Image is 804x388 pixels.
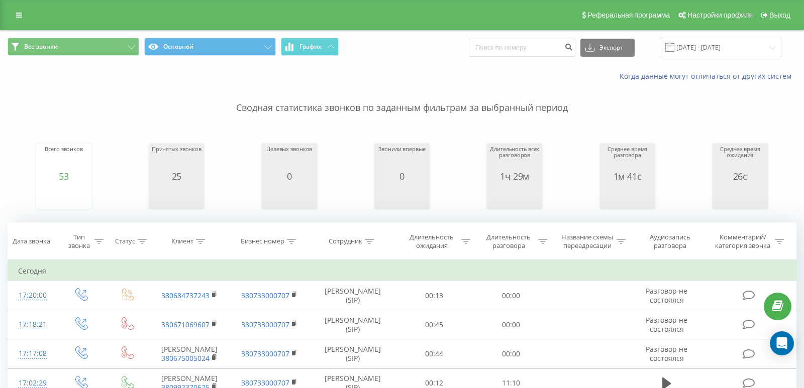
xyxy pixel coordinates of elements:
[115,237,135,246] div: Статус
[489,171,540,181] div: 1ч 29м
[378,146,425,171] div: Звонили впервые
[769,11,790,19] span: Выход
[161,291,210,300] a: 380684737243
[241,320,289,329] a: 380733000707
[8,261,796,281] td: Сегодня
[152,171,202,181] div: 25
[639,233,701,250] div: Аудиозапись разговора
[310,281,396,310] td: [PERSON_NAME] (SIP)
[18,344,47,363] div: 17:17:08
[473,310,550,339] td: 00:00
[687,11,753,19] span: Настройки профиля
[395,281,472,310] td: 00:13
[329,237,362,246] div: Сотрудник
[646,286,687,305] span: Разговор не состоялся
[171,237,193,246] div: Клиент
[378,171,425,181] div: 0
[715,146,765,171] div: Среднее время ожидания
[310,310,396,339] td: [PERSON_NAME] (SIP)
[18,315,47,334] div: 17:18:21
[149,339,229,368] td: [PERSON_NAME]
[241,378,289,387] a: 380733000707
[45,171,83,181] div: 53
[299,43,322,50] span: График
[602,146,653,171] div: Среднее время разговора
[770,331,794,355] div: Open Intercom Messenger
[489,146,540,171] div: Длительность всех разговоров
[646,344,687,363] span: Разговор не состоялся
[18,286,47,305] div: 17:20:00
[580,39,635,57] button: Экспорт
[395,310,472,339] td: 00:45
[281,38,339,56] button: График
[161,320,210,329] a: 380671069607
[310,339,396,368] td: [PERSON_NAME] (SIP)
[45,146,83,171] div: Всего звонков
[602,171,653,181] div: 1м 41с
[266,171,312,181] div: 0
[266,146,312,171] div: Целевых звонков
[144,38,276,56] button: Основной
[8,81,796,114] p: Сводная статистика звонков по заданным фильтрам за выбранный период
[715,171,765,181] div: 26с
[714,233,772,250] div: Комментарий/категория звонка
[24,43,58,51] span: Все звонки
[646,315,687,334] span: Разговор не состоялся
[620,71,796,81] a: Когда данные могут отличаться от других систем
[405,233,459,250] div: Длительность ожидания
[8,38,139,56] button: Все звонки
[469,39,575,57] input: Поиск по номеру
[161,353,210,363] a: 380675005024
[560,233,614,250] div: Название схемы переадресации
[152,146,202,171] div: Принятых звонков
[241,291,289,300] a: 380733000707
[66,233,92,250] div: Тип звонка
[482,233,536,250] div: Длительность разговора
[587,11,670,19] span: Реферальная программа
[473,339,550,368] td: 00:00
[13,237,50,246] div: Дата звонка
[241,237,284,246] div: Бизнес номер
[395,339,472,368] td: 00:44
[241,349,289,358] a: 380733000707
[473,281,550,310] td: 00:00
